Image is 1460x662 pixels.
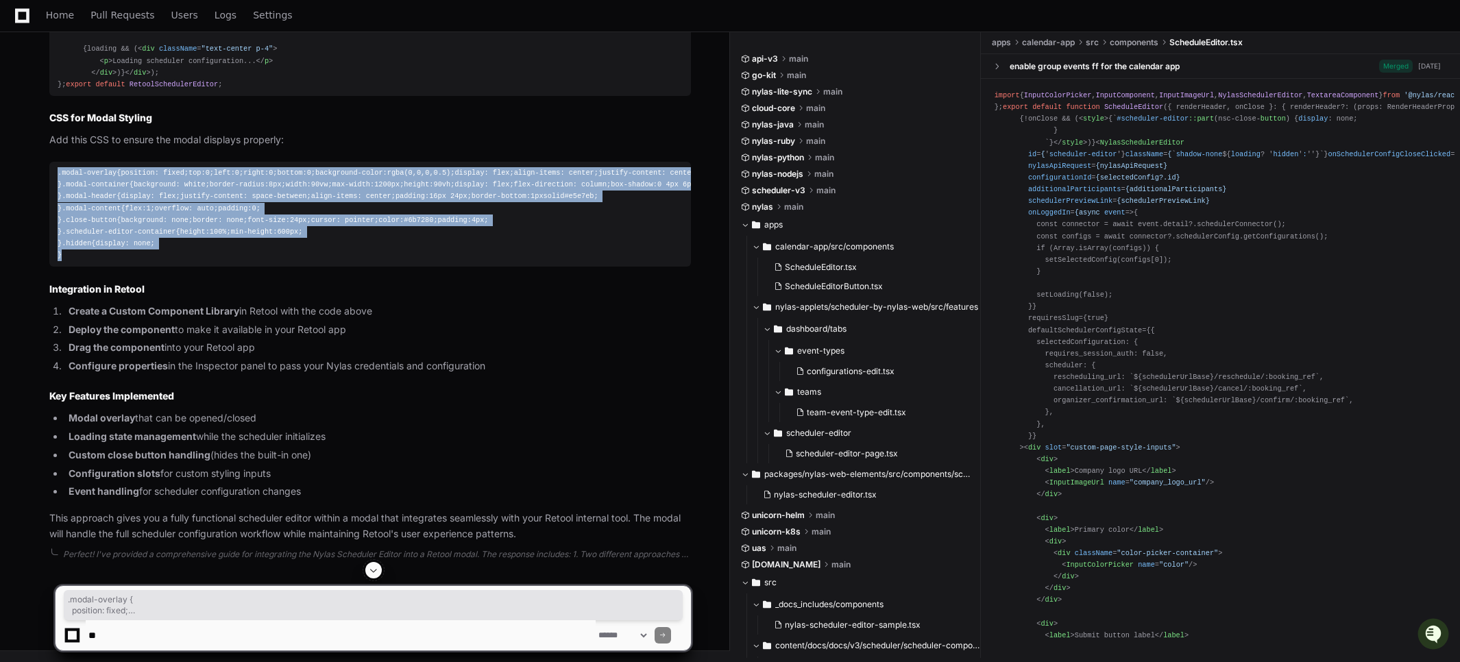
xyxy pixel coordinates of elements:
iframe: Open customer support [1416,617,1453,654]
span: main [812,526,831,537]
strong: Drag the component [69,341,165,353]
span: RetoolSchedulerEditor [130,80,218,88]
span: Home [46,11,74,19]
div: { : fixed; : ; : ; : ; : ; : ( , , , ); : flex; : center; : center; : ; } { : white; : ; : ; : ; ... [58,167,683,261]
span: display [454,180,484,188]
li: while the scheduler initializes [64,429,691,445]
span: src [1086,37,1099,48]
span: padding [218,204,247,212]
span: < = > [1054,549,1222,557]
div: Start new chat [47,102,225,116]
span: InputColorPicker [1024,91,1092,99]
span: NylasSchedulerEditor [1218,91,1302,99]
span: team-event-type-edit.tsx [807,407,906,418]
button: Start new chat [233,106,250,123]
span: label [1151,467,1172,475]
span: apps [992,37,1011,48]
li: for custom styling inputs [64,466,691,482]
span: nylas-lite-sync [752,86,812,97]
span: api-v3 [752,53,778,64]
span: teams [797,387,821,397]
button: scheduler-editor-page.tsx [779,444,970,463]
span: </ > [256,57,273,65]
span: div [134,69,146,77]
span: InputImageUrl [1159,91,1214,99]
img: 1756235613930-3d25f9e4-fa56-45dd-b3ad-e072dfbd1548 [14,102,38,127]
span: border-radius [210,180,265,188]
span: ScheduleEditor [1104,103,1163,111]
img: PlayerZero [14,14,41,41]
span: ScheduleEditor.tsx [785,262,857,273]
span: hidden [1273,149,1298,158]
span: #e5e7eb [564,192,594,200]
span: nylas-java [752,119,794,130]
span: background [134,180,176,188]
span: Users [171,11,198,19]
span: nylas-nodejs [752,169,803,180]
li: into your Retool app [64,340,691,356]
span: name [1138,561,1155,569]
span: 6px [683,180,695,188]
span: calendar-app/src/components [775,241,894,252]
span: background [121,216,163,224]
span: </ > [1130,525,1163,533]
span: shadow-none [1176,149,1223,158]
svg: Directory [752,217,760,233]
span: main [815,152,834,163]
svg: Directory [785,343,793,359]
button: team-event-type-edit.tsx [790,403,970,422]
span: 90vh [433,180,450,188]
span: apps [764,219,783,230]
span: ScheduleEditor.tsx [1169,37,1243,48]
span: {async [1075,208,1100,217]
span: < > [1045,525,1075,533]
span: main [806,136,825,147]
span: .hidden [62,239,91,247]
span: < = > [1024,443,1180,451]
span: main [805,119,824,130]
span: button [1261,114,1286,123]
span: height [180,228,206,236]
button: teams [774,381,978,403]
span: align-items [514,169,561,177]
span: left [214,169,231,177]
span: Pylon [136,144,166,154]
span: "text-center p-4" [202,45,273,53]
span: main [784,201,803,212]
strong: Configuration slots [69,467,160,479]
strong: Event handling [69,485,139,497]
span: dashboard/tabs [786,323,847,334]
span: < = /> [1062,561,1197,569]
span: 0.5 [434,169,446,177]
li: that can be opened/closed [64,410,691,426]
span: display [95,239,125,247]
span: border-bottom [472,192,526,200]
span: cloud-core [752,103,795,114]
span: .modal-overlay { position: fixed; top: 0; left: 0; right: 0; bottom: 0; background-color: rgba(0,... [68,594,679,616]
span: < > [1045,467,1075,475]
span: flex [125,204,143,212]
span: main [814,169,834,180]
span: .modal-overlay [58,169,117,177]
span: Logs [215,11,236,19]
span: name [1108,478,1126,487]
span: position [121,169,154,177]
span: {selectedConfig?.id} [1096,173,1180,182]
span: display [1298,114,1328,123]
span: nylas-applets/scheduler-by-nylas-web/src/features [775,302,978,312]
span: main [831,559,851,570]
strong: Custom close button handling [69,449,210,461]
button: configurations-edit.tsx [790,362,970,381]
span: onSchedulerConfigCloseClicked [1328,149,1451,158]
span: className [159,45,197,53]
span: scheduler-editor-page.tsx [796,448,898,459]
button: ScheduleEditorButton.tsx [768,277,970,296]
li: for scheduler configuration changes [64,484,691,500]
span: background-color [315,169,383,177]
span: div [1028,443,1041,451]
svg: Directory [774,425,782,441]
span: packages/nylas-web-elements/src/components/scheduler-editor/nylas-scheduler-editor [764,469,971,480]
p: Add this CSS to ensure the modal displays properly: [49,132,691,148]
span: additionalParticipants [1028,185,1121,193]
svg: Directory [785,384,793,400]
